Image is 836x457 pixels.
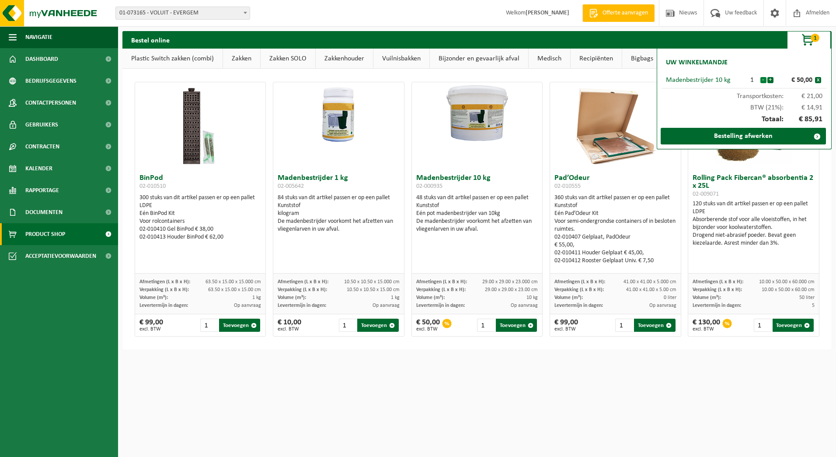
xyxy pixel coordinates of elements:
span: Volume (m³): [416,295,445,300]
span: Volume (m³): [554,295,583,300]
span: Verpakking (L x B x H): [554,287,604,292]
input: 1 [477,319,495,332]
button: Toevoegen [634,319,675,332]
a: Bijzonder en gevaarlijk afval [430,49,528,69]
span: 10.50 x 10.50 x 15.00 cm [347,287,400,292]
span: 10.50 x 10.50 x 15.000 cm [344,279,400,285]
img: 02-000935 [412,82,543,148]
h3: Pad’Odeur [554,174,676,192]
span: Documenten [25,201,63,223]
div: Madenbestrijder 10 kg [666,77,744,84]
span: Afmetingen (L x B x H): [139,279,190,285]
span: 41.00 x 41.00 x 5.000 cm [624,279,676,285]
div: De madenbestrijder voorkomt het afzetten van vliegenlarven in uw afval. [278,218,400,233]
span: 02-000935 [416,183,442,190]
div: € 50,00 [776,77,815,84]
span: Afmetingen (L x B x H): [416,279,467,285]
div: Kunststof [278,202,400,210]
span: Bedrijfsgegevens [25,70,77,92]
div: LDPE [693,208,815,216]
span: 29.00 x 29.00 x 23.00 cm [485,287,538,292]
a: Bestelling afwerken [661,128,826,144]
span: 10.00 x 50.00 x 60.000 cm [759,279,815,285]
a: Plastic Switch zakken (combi) [122,49,223,69]
div: Drogend niet-abrasief poeder. Bevat geen kiezelaarde. Asrest minder dan 3%. [693,232,815,247]
div: kilogram [278,210,400,218]
span: Contracten [25,136,59,158]
div: Transportkosten: [662,88,827,100]
span: Volume (m³): [693,295,721,300]
div: Eén Pad’Odeur Kit [554,210,676,218]
a: Zakken SOLO [261,49,315,69]
h3: BinPod [139,174,261,192]
div: € 50,00 [416,319,440,332]
div: Absorberende stof voor alle vloeistoffen, in het bijzonder voor koolwaterstoffen. [693,216,815,232]
span: Levertermijn in dagen: [278,303,326,308]
span: Verpakking (L x B x H): [416,287,466,292]
span: excl. BTW [416,327,440,332]
span: 1 kg [391,295,400,300]
span: Product Shop [25,223,65,245]
span: 1 kg [252,295,261,300]
div: € 10,00 [278,319,301,332]
span: Afmetingen (L x B x H): [554,279,605,285]
input: 1 [200,319,218,332]
span: Rapportage [25,179,59,201]
span: 5 [812,303,815,308]
span: Verpakking (L x B x H): [139,287,189,292]
h3: Rolling Pack Fibercan® absorbentia 2 x 25L [693,174,815,198]
span: Op aanvraag [649,303,676,308]
img: 02-005642 [273,82,404,148]
span: 02-010555 [554,183,581,190]
img: 02-010510 [157,82,244,170]
span: Op aanvraag [234,303,261,308]
span: 02-005642 [278,183,304,190]
span: Acceptatievoorwaarden [25,245,96,267]
div: 360 stuks van dit artikel passen er op een pallet [554,194,676,265]
a: Offerte aanvragen [582,4,655,22]
div: Eén BinPod Kit [139,210,261,218]
span: 63.50 x 15.00 x 15.00 cm [208,287,261,292]
div: 300 stuks van dit artikel passen er op een pallet [139,194,261,241]
span: Dashboard [25,48,58,70]
a: Zakkenhouder [316,49,373,69]
span: excl. BTW [554,327,578,332]
button: Toevoegen [357,319,398,332]
span: Levertermijn in dagen: [139,303,188,308]
a: Recipiënten [571,49,622,69]
span: Gebruikers [25,114,58,136]
div: 1 [744,77,760,84]
div: Eén pot madenbestrijder van 10kg [416,210,538,218]
div: Voor semi-ondergrondse containers of in besloten ruimtes. 02-010407 Gelplaat, PadOdeur € 55,00, 0... [554,218,676,265]
button: Toevoegen [773,319,814,332]
div: LDPE [139,202,261,210]
span: 29.00 x 29.00 x 23.000 cm [482,279,538,285]
span: 1 [811,34,819,42]
span: 41.00 x 41.00 x 5.00 cm [626,287,676,292]
strong: [PERSON_NAME] [526,10,569,16]
div: Kunststof [416,202,538,210]
div: BTW (21%): [662,100,827,111]
div: € 99,00 [139,319,163,332]
span: 63.50 x 15.00 x 15.000 cm [206,279,261,285]
span: € 21,00 [784,93,823,100]
input: 1 [615,319,633,332]
span: 10.00 x 50.00 x 60.00 cm [762,287,815,292]
span: Contactpersonen [25,92,76,114]
button: - [760,77,766,83]
span: excl. BTW [278,327,301,332]
span: Verpakking (L x B x H): [278,287,327,292]
a: Bigbags [622,49,662,69]
span: 01-073165 - VOLUIT - EVERGEM [115,7,250,20]
span: 10 kg [526,295,538,300]
span: 02-010510 [139,183,166,190]
a: Medisch [529,49,570,69]
span: Offerte aanvragen [600,9,650,18]
span: Volume (m³): [139,295,168,300]
h3: Madenbestrijder 10 kg [416,174,538,192]
span: 02-009071 [693,191,719,197]
button: Toevoegen [219,319,260,332]
span: Afmetingen (L x B x H): [278,279,328,285]
span: Volume (m³): [278,295,306,300]
button: 1 [787,31,831,49]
